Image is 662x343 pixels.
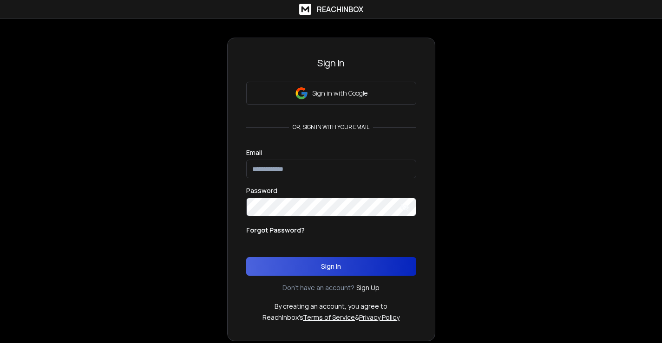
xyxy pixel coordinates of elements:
label: Email [246,149,262,156]
p: Sign in with Google [312,89,367,98]
p: ReachInbox's & [262,313,400,322]
button: Sign In [246,257,416,276]
p: or, sign in with your email [289,123,373,131]
button: Sign in with Google [246,82,416,105]
p: By creating an account, you agree to [275,302,387,311]
a: Sign Up [356,283,380,292]
label: Password [246,188,277,194]
h3: Sign In [246,57,416,70]
h1: ReachInbox [317,4,363,15]
p: Don't have an account? [282,283,354,292]
a: ReachInbox [299,4,363,15]
p: Forgot Password? [246,226,305,235]
a: Terms of Service [303,313,355,322]
a: Privacy Policy [359,313,400,322]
